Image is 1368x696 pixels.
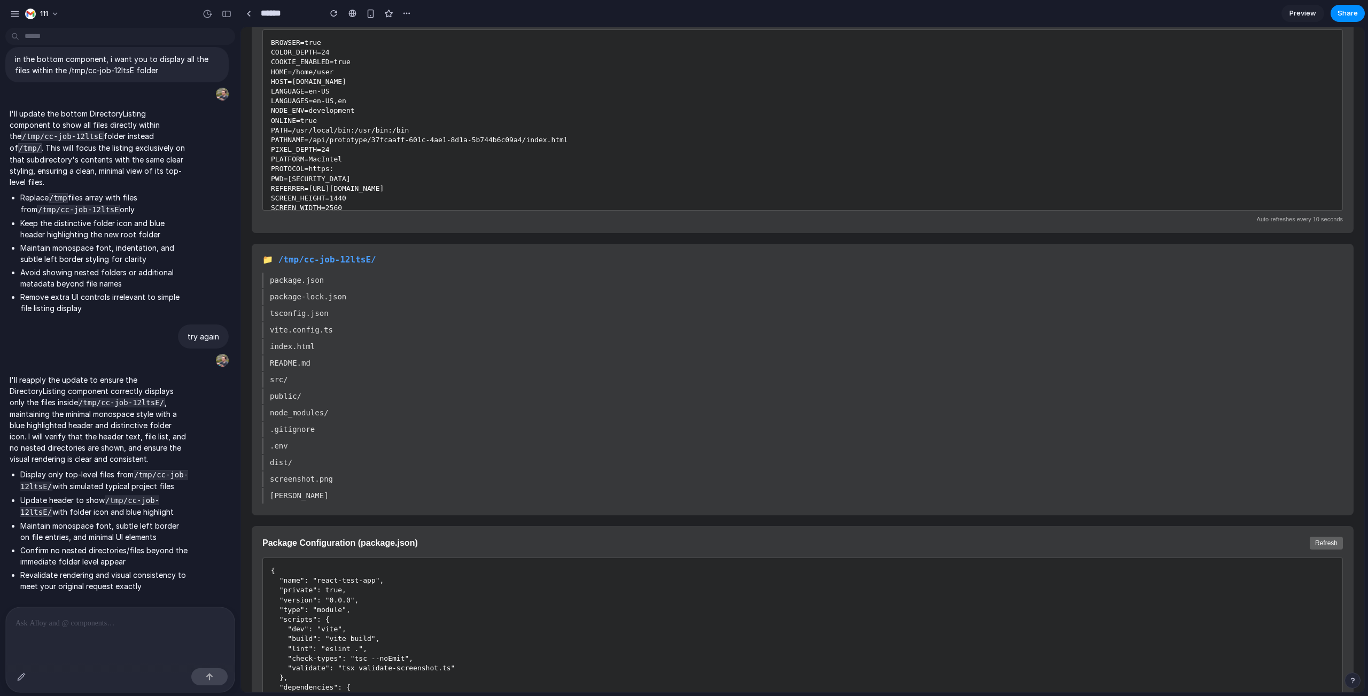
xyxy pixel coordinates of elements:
span: Share [1338,8,1358,19]
div: index.html [21,312,1102,327]
p: in the bottom component, i want you to display all the files within the /tmp/cc-job-12ltsE folder [15,53,219,76]
li: Avoid showing nested folders or additional metadata beyond file names [20,267,188,289]
div: Auto-refreshes every 10 seconds [21,189,1102,195]
li: Maintain monospace font, subtle left border on file entries, and minimal UI elements [20,520,188,543]
div: package.json [21,245,1102,261]
div: dist/ [21,428,1102,443]
div: src/ [21,345,1102,360]
code: /tmp/cc-job-12ltsE [21,132,104,141]
div: public/ [21,361,1102,377]
div: package-lock.json [21,262,1102,277]
p: try again [188,331,219,342]
p: I'll reapply the update to ensure the DirectoryListing component correctly displays only the file... [10,374,188,465]
div: screenshot.png [21,444,1102,460]
li: Confirm no nested directories/files beyond the immediate folder level appear [20,545,188,567]
li: Maintain monospace font, indentation, and subtle left border styling for clarity [20,242,188,265]
div: .gitignore [21,395,1102,410]
span: 111 [40,9,48,19]
span: Preview [1289,8,1316,19]
li: Update header to show with folder icon and blue highlight [20,494,188,518]
h3: 📁 /tmp/cc-job-12ltsE/ [21,227,1102,237]
li: Keep the distinctive folder icon and blue header highlighting the new root folder [20,218,188,240]
li: Display only top-level files from with simulated typical project files [20,469,188,492]
button: Share [1331,5,1365,22]
code: /tmp/cc-job-12ltsE [37,205,120,214]
div: tsconfig.json [21,279,1102,294]
div: README.md [21,328,1102,344]
div: vite.config.ts [21,295,1102,311]
button: 111 [21,5,65,22]
button: Refresh [1069,509,1102,522]
li: Revalidate rendering and visual consistency to meet your original request exactly [20,569,188,592]
h3: Package Configuration (package.json) [21,511,177,521]
p: I'll update the bottom DirectoryListing component to show all files directly within the folder in... [10,108,188,188]
li: Remove extra UI controls irrelevant to simple file listing display [20,291,188,314]
div: .env [21,411,1102,427]
li: Replace files array with files from only [20,192,188,215]
code: /tmp/cc-job-12ltsE/ [78,398,165,407]
div: [PERSON_NAME] [21,461,1102,476]
div: BROWSER=true COLOR_DEPTH=24 COOKIE_ENABLED=true HOME=/home/user HOST=[DOMAIN_NAME] LANGUAGE=en-US... [21,2,1102,183]
code: /tmp/ [18,143,42,153]
code: /tmp [49,193,68,203]
div: node_modules/ [21,378,1102,393]
a: Preview [1281,5,1324,22]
